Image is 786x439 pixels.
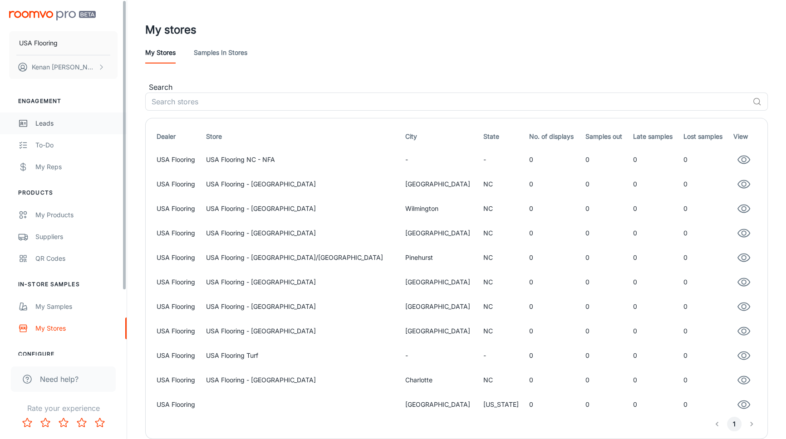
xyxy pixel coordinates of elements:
td: 0 [680,245,730,270]
td: 0 [629,270,679,294]
td: 0 [526,172,581,196]
td: 0 [582,294,629,319]
td: NC [480,270,526,294]
th: Late samples [629,126,679,147]
td: 0 [582,343,629,368]
th: View [730,126,760,147]
td: [GEOGRAPHIC_DATA] [402,221,480,245]
td: 0 [629,245,679,270]
div: Leads [35,118,118,128]
h1: My stores [145,22,196,38]
input: Search stores [145,93,749,111]
td: USA Flooring [153,343,202,368]
th: Store [202,126,402,147]
span: Need help? [40,374,79,385]
td: USA Flooring [153,221,202,245]
td: 0 [582,147,629,172]
td: 0 [582,196,629,221]
td: 0 [526,294,581,319]
td: 0 [629,392,679,417]
button: Rate 1 star [18,414,36,432]
td: 0 [526,343,581,368]
td: 0 [680,172,730,196]
button: Rate 4 star [73,414,91,432]
td: 0 [582,392,629,417]
td: 0 [680,343,730,368]
button: Rate 3 star [54,414,73,432]
td: 0 [582,245,629,270]
td: 0 [629,221,679,245]
td: 0 [526,392,581,417]
td: USA Flooring - [GEOGRAPHIC_DATA] [202,172,402,196]
td: USA Flooring [153,270,202,294]
td: USA Flooring NC - NFA [202,147,402,172]
td: NC [480,245,526,270]
td: [GEOGRAPHIC_DATA] [402,270,480,294]
div: My Products [35,210,118,220]
td: - [480,147,526,172]
div: My Reps [35,162,118,172]
td: Wilmington [402,196,480,221]
td: 0 [629,172,679,196]
a: Samples in stores [194,42,247,63]
td: 0 [680,221,730,245]
td: 0 [629,368,679,392]
td: 0 [582,172,629,196]
td: USA Flooring [153,196,202,221]
td: 0 [582,221,629,245]
button: Kenan [PERSON_NAME] [9,55,118,79]
td: USA Flooring Turf [202,343,402,368]
td: NC [480,221,526,245]
th: City [402,126,480,147]
td: [GEOGRAPHIC_DATA] [402,172,480,196]
td: Charlotte [402,368,480,392]
td: USA Flooring [153,368,202,392]
td: 0 [629,196,679,221]
td: 0 [680,368,730,392]
td: USA Flooring [153,319,202,343]
td: 0 [526,221,581,245]
td: 0 [680,270,730,294]
td: 0 [680,319,730,343]
nav: pagination navigation [708,417,760,431]
th: Dealer [153,126,202,147]
td: 0 [582,270,629,294]
td: USA Flooring [153,245,202,270]
td: Pinehurst [402,245,480,270]
a: My stores [145,42,176,63]
img: Roomvo PRO Beta [9,11,96,20]
td: 0 [680,147,730,172]
td: NC [480,294,526,319]
td: [GEOGRAPHIC_DATA] [402,294,480,319]
td: 0 [526,196,581,221]
div: To-do [35,140,118,150]
td: - [480,343,526,368]
td: - [402,147,480,172]
th: Samples out [582,126,629,147]
td: [US_STATE] [480,392,526,417]
td: 0 [526,270,581,294]
td: 0 [680,392,730,417]
div: Suppliers [35,232,118,242]
div: My Stores [35,323,118,333]
p: Search [149,82,768,93]
td: NC [480,368,526,392]
td: [GEOGRAPHIC_DATA] [402,392,480,417]
td: USA Flooring - [GEOGRAPHIC_DATA] [202,319,402,343]
th: Lost samples [680,126,730,147]
td: 0 [680,196,730,221]
td: - [402,343,480,368]
td: NC [480,172,526,196]
td: 0 [629,147,679,172]
td: 0 [582,368,629,392]
td: USA Flooring - [GEOGRAPHIC_DATA] [202,196,402,221]
td: 0 [526,368,581,392]
div: My Samples [35,302,118,312]
td: NC [480,196,526,221]
td: 0 [526,245,581,270]
td: 0 [629,319,679,343]
td: USA Flooring [153,392,202,417]
td: USA Flooring [153,147,202,172]
td: 0 [582,319,629,343]
td: [GEOGRAPHIC_DATA] [402,319,480,343]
